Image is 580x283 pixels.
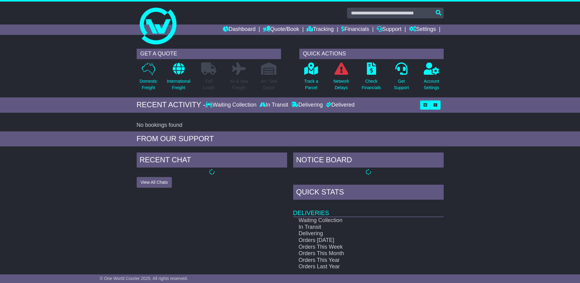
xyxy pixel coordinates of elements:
a: Dashboard [223,25,256,35]
p: Account Settings [424,78,439,91]
a: Support [377,25,401,35]
a: Financials [341,25,369,35]
span: © One World Courier 2025. All rights reserved. [100,276,188,281]
div: Delivering [290,102,324,108]
td: Orders This Year [293,257,422,264]
td: Waiting Collection [293,217,422,224]
a: Settings [409,25,436,35]
p: Air / Sea Depot [261,78,277,91]
div: QUICK ACTIONS [299,49,444,59]
div: RECENT CHAT [137,153,287,169]
div: Waiting Collection [205,102,258,108]
div: No bookings found [137,122,444,129]
p: International Freight [167,78,190,91]
p: Track a Parcel [304,78,318,91]
div: Quick Stats [293,185,444,201]
td: In Transit [293,224,422,231]
div: FROM OUR SUPPORT [137,134,444,143]
a: Track aParcel [304,62,319,94]
a: GetSupport [393,62,409,94]
td: Orders Last Year [293,263,422,270]
div: RECENT ACTIVITY - [137,100,206,109]
a: InternationalFreight [167,62,191,94]
td: Orders This Week [293,244,422,251]
div: In Transit [258,102,290,108]
a: NetworkDelays [333,62,349,94]
p: Full Loads [201,78,216,91]
a: CheckFinancials [361,62,381,94]
td: Orders [DATE] [293,237,422,244]
a: DomesticFreight [139,62,157,94]
a: AccountSettings [423,62,440,94]
a: Tracking [307,25,334,35]
p: Check Financials [362,78,381,91]
div: NOTICE BOARD [293,153,444,169]
div: GET A QUOTE [137,49,281,59]
p: Air & Sea Freight [230,78,248,91]
p: Domestic Freight [139,78,157,91]
button: View All Chats [137,177,172,188]
td: Orders This Month [293,250,422,257]
div: Delivered [324,102,355,108]
p: Network Delays [333,78,349,91]
p: Get Support [394,78,409,91]
a: Quote/Book [263,25,299,35]
td: Deliveries [293,201,444,217]
td: Delivering [293,230,422,237]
